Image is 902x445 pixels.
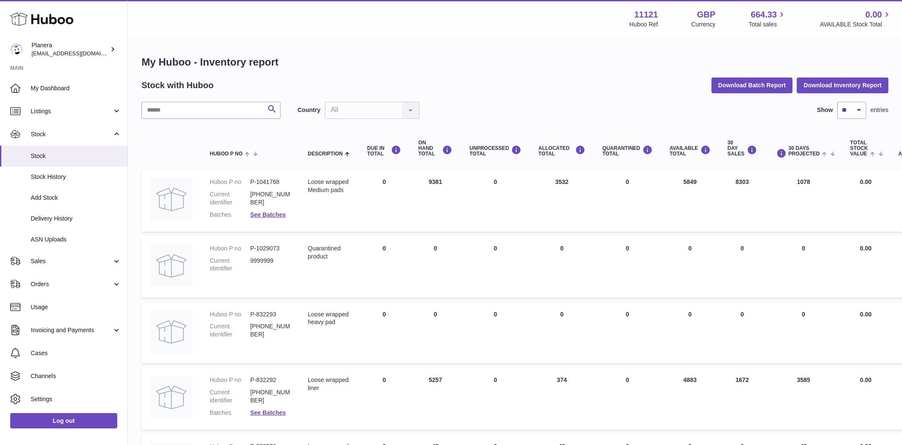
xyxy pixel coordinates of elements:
[10,43,23,56] img: saiyani@planera.care
[751,9,777,20] span: 664.33
[719,367,766,430] td: 1672
[410,367,461,430] td: 5257
[32,50,125,57] span: [EMAIL_ADDRESS][DOMAIN_NAME]
[630,20,658,29] div: Huboo Ref
[789,146,820,157] span: 30 DAYS PROJECTED
[31,257,112,265] span: Sales
[31,194,121,202] span: Add Stock
[530,169,594,232] td: 3532
[31,349,121,357] span: Cases
[719,169,766,232] td: 8303
[860,245,871,252] span: 0.00
[150,310,193,353] img: product image
[626,245,629,252] span: 0
[210,257,250,273] dt: Current identifier
[661,302,719,364] td: 0
[626,178,629,185] span: 0
[210,322,250,339] dt: Current identifier
[870,106,888,114] span: entries
[697,9,715,20] strong: GBP
[31,107,112,115] span: Listings
[749,9,786,29] a: 664.33 Total sales
[250,190,291,207] dd: [PHONE_NUMBER]
[210,244,250,253] dt: Huboo P no
[711,78,793,93] button: Download Batch Report
[766,236,842,298] td: 0
[860,178,871,185] span: 0.00
[865,9,882,20] span: 0.00
[728,140,757,157] div: 30 DAY SALES
[860,311,871,318] span: 0.00
[31,280,112,288] span: Orders
[32,41,108,57] div: Planera
[358,367,410,430] td: 0
[31,235,121,244] span: ASN Uploads
[308,151,343,157] span: Description
[142,55,888,69] h1: My Huboo - Inventory report
[250,244,291,253] dd: P-1029073
[210,151,243,157] span: Huboo P no
[250,211,286,218] a: See Batches
[530,302,594,364] td: 0
[418,140,452,157] div: ON HAND Total
[670,145,711,157] div: AVAILABLE Total
[308,310,350,327] div: Loose wrapped heavy pad
[530,236,594,298] td: 0
[797,78,888,93] button: Download Inventory Report
[308,244,350,261] div: Quarantined product
[210,376,250,384] dt: Huboo P no
[250,409,286,416] a: See Batches
[749,20,786,29] span: Total sales
[308,178,350,194] div: Loose wrapped Medium pads
[691,20,716,29] div: Currency
[461,236,530,298] td: 0
[661,169,719,232] td: 5849
[661,236,719,298] td: 0
[358,169,410,232] td: 0
[31,372,121,380] span: Channels
[358,236,410,298] td: 0
[150,244,193,287] img: product image
[817,106,833,114] label: Show
[461,169,530,232] td: 0
[250,376,291,384] dd: P-832292
[358,302,410,364] td: 0
[766,367,842,430] td: 3585
[31,215,121,223] span: Delivery History
[210,190,250,207] dt: Current identifier
[410,236,461,298] td: 0
[461,367,530,430] td: 0
[626,376,629,383] span: 0
[530,367,594,430] td: 374
[602,145,653,157] div: QUARANTINED Total
[461,302,530,364] td: 0
[410,302,461,364] td: 0
[850,140,868,157] span: Total stock value
[820,9,892,29] a: 0.00 AVAILABLE Stock Total
[210,388,250,405] dt: Current identifier
[150,376,193,419] img: product image
[250,388,291,405] dd: [PHONE_NUMBER]
[31,173,121,181] span: Stock History
[210,178,250,186] dt: Huboo P no
[10,413,117,428] a: Log out
[31,152,121,160] span: Stock
[719,302,766,364] td: 0
[766,302,842,364] td: 0
[31,303,121,311] span: Usage
[210,409,250,417] dt: Batches
[142,80,214,91] h2: Stock with Huboo
[410,169,461,232] td: 9381
[766,169,842,232] td: 1078
[250,178,291,186] dd: P-1041768
[661,367,719,430] td: 4883
[31,130,112,138] span: Stock
[210,310,250,319] dt: Huboo P no
[860,376,871,383] span: 0.00
[31,84,121,92] span: My Dashboard
[250,257,291,273] dd: 9999999
[469,145,521,157] div: UNPROCESSED Total
[538,145,585,157] div: ALLOCATED Total
[820,20,892,29] span: AVAILABLE Stock Total
[719,236,766,298] td: 0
